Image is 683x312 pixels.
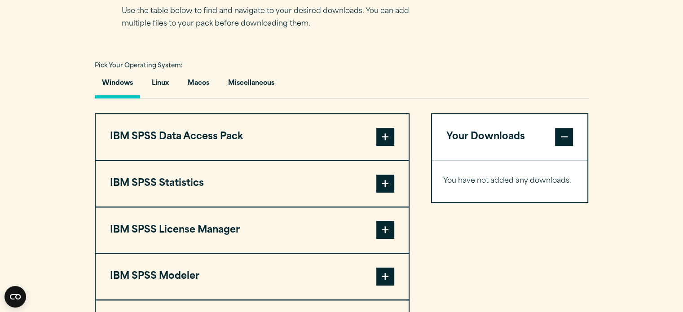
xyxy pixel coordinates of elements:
[96,161,409,207] button: IBM SPSS Statistics
[443,175,577,188] p: You have not added any downloads.
[95,63,183,69] span: Pick Your Operating System:
[432,114,588,160] button: Your Downloads
[96,207,409,253] button: IBM SPSS License Manager
[145,73,176,98] button: Linux
[4,286,26,308] button: Open CMP widget
[96,114,409,160] button: IBM SPSS Data Access Pack
[221,73,282,98] button: Miscellaneous
[122,5,423,31] p: Use the table below to find and navigate to your desired downloads. You can add multiple files to...
[96,254,409,299] button: IBM SPSS Modeler
[95,73,140,98] button: Windows
[432,160,588,202] div: Your Downloads
[181,73,216,98] button: Macos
